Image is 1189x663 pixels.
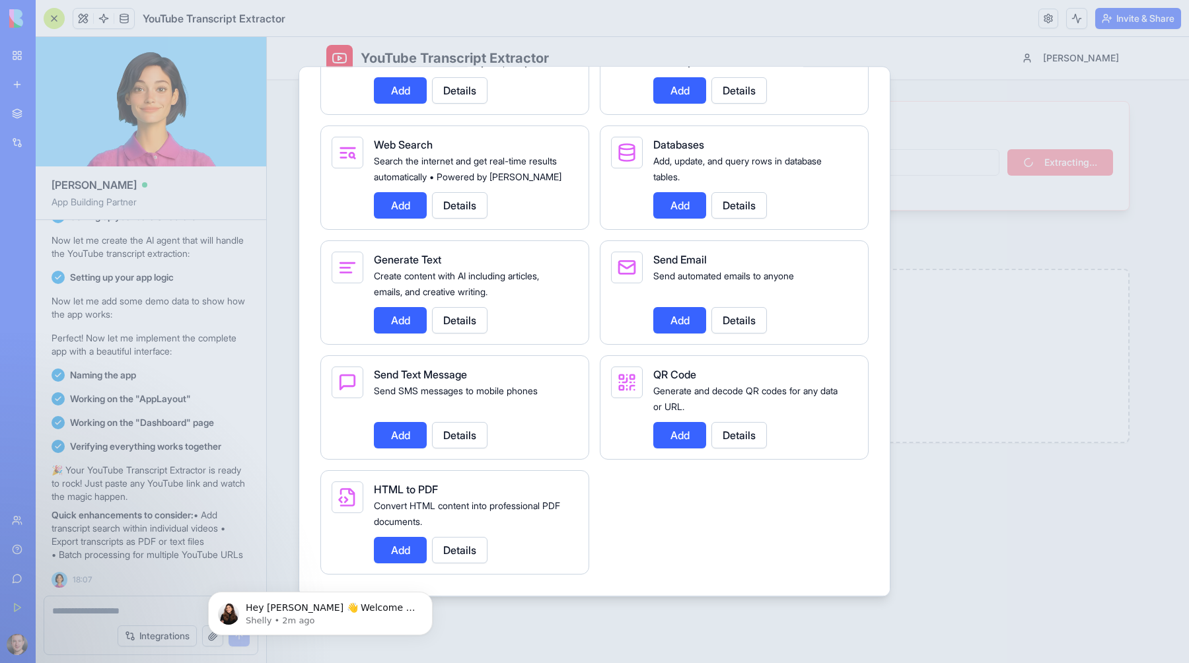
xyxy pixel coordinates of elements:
[432,422,487,448] button: Details
[374,270,539,297] span: Create content with AI including articles, emails, and creative writing.
[776,15,852,28] span: [PERSON_NAME]
[374,192,427,219] button: Add
[653,77,706,104] button: Add
[374,422,427,448] button: Add
[374,537,427,563] button: Add
[432,537,487,563] button: Details
[711,77,767,104] button: Details
[432,77,487,104] button: Details
[410,318,513,336] h3: No transcripts yet
[374,483,438,496] span: HTML to PDF
[653,270,794,281] span: Send automated emails to anyone
[653,385,838,412] span: Generate and decode QR codes for any data or URL.
[711,307,767,333] button: Details
[374,77,427,104] button: Add
[76,144,846,157] p: Enter a YouTube video URL to extract its transcript and save it to your library
[432,307,487,333] button: Details
[653,422,706,448] button: Add
[59,195,189,216] h2: Your Transcripts
[374,385,538,396] span: Send SMS messages to mobile phones
[374,368,467,381] span: Send Text Message
[374,253,441,266] span: Generate Text
[653,368,696,381] span: QR Code
[744,8,863,34] button: [PERSON_NAME]
[653,253,707,266] span: Send Email
[653,138,704,151] span: Databases
[374,307,427,333] button: Add
[653,307,706,333] button: Add
[105,82,260,100] h2: Extract YouTube Transcript
[711,422,767,448] button: Details
[313,341,609,373] p: Start by pasting a YouTube video URL above to extract your first transcript.
[374,155,561,182] span: Search the internet and get real-time results automatically • Powered by [PERSON_NAME]
[653,192,706,219] button: Add
[94,12,282,30] h1: YouTube Transcript Extractor
[432,192,487,219] button: Details
[374,500,560,527] span: Convert HTML content into professional PDF documents.
[653,155,822,182] span: Add, update, and query rows in database tables.
[188,564,452,656] iframe: Intercom notifications message
[711,192,767,219] button: Details
[374,138,433,151] span: Web Search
